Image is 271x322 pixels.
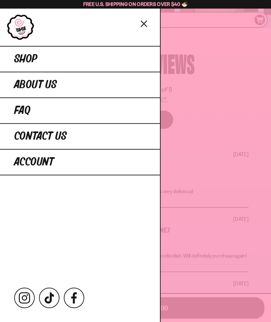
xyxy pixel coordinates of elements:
span: About Us [14,79,57,91]
span: Account [14,156,54,168]
span: Contact Us [14,130,67,142]
button: Close menu [138,18,150,29]
span: Free U.S. Shipping on Orders over $40 🍜 [83,1,188,7]
span: FAQ [14,105,30,117]
span: Shop [14,53,37,65]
